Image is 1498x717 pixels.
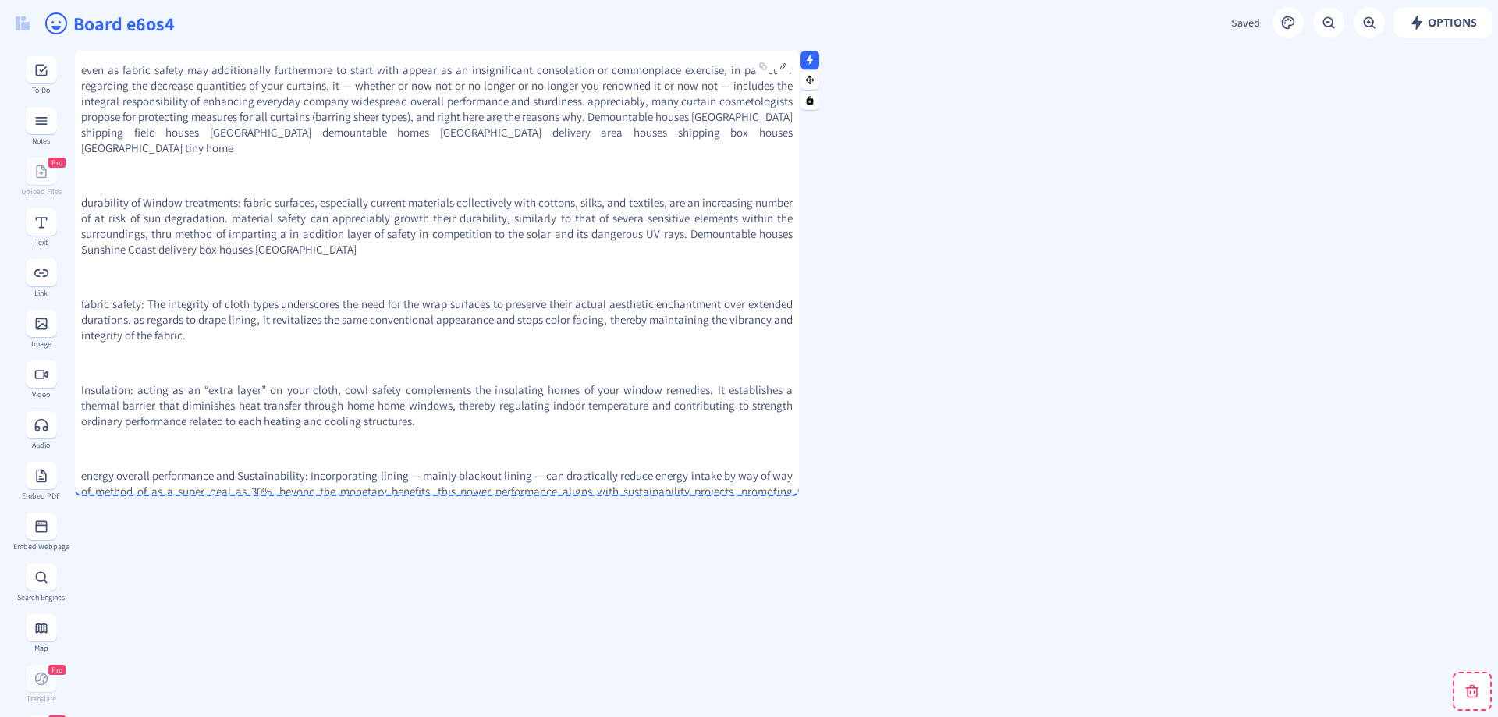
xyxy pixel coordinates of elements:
[81,195,793,257] p: durability of Window treatments: fabric surfaces, especially current materials collectively with ...
[12,137,69,145] div: Notes
[81,62,793,156] p: even as fabric safety may additionally furthermore to start with appear as an insignificant conso...
[81,468,793,515] p: energy overall performance and Sustainability: Incorporating lining — mainly blackout lining — ca...
[12,644,69,652] div: Map
[12,542,69,551] div: Embed Webpage
[51,158,62,168] span: Pro
[1231,16,1260,30] span: Saved
[12,492,69,500] div: Embed PDF
[12,339,69,348] div: Image
[12,593,69,602] div: Search Engines
[12,86,69,94] div: To-Do
[81,296,793,343] p: fabric safety: The integrity of cloth types underscores the need for the wrap surfaces to preserv...
[44,11,69,36] ion-icon: happy outline
[51,665,62,675] span: Pro
[12,441,69,449] div: Audio
[16,16,30,30] img: logo.svg
[12,289,69,297] div: Link
[12,238,69,247] div: Text
[1394,7,1492,38] button: Options
[1409,16,1477,29] span: Options
[81,382,793,429] p: Insulation: acting as an “extra layer” on your cloth, cowl safety complements the insulating home...
[12,390,69,399] div: Video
